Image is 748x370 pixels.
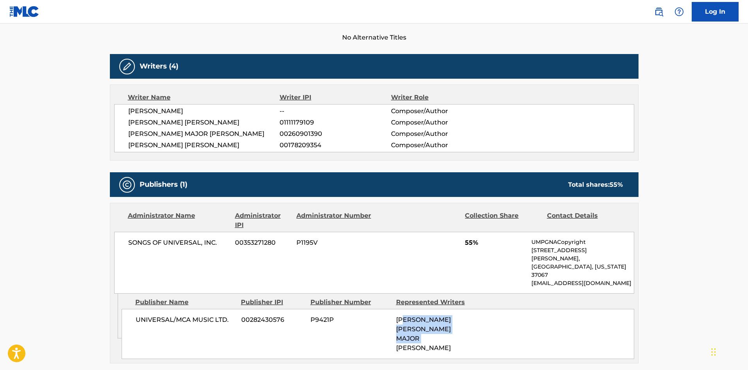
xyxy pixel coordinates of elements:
span: 00282430576 [241,315,305,325]
div: Publisher Number [310,298,390,307]
span: P9421P [310,315,390,325]
div: Administrator IPI [235,211,291,230]
img: search [654,7,664,16]
img: Writers [122,62,132,71]
span: UNIVERSAL/MCA MUSIC LTD. [136,315,235,325]
div: Publisher Name [135,298,235,307]
div: Administrator Number [296,211,372,230]
span: [PERSON_NAME] [PERSON_NAME] [128,141,280,150]
img: help [674,7,684,16]
a: Public Search [651,4,667,20]
p: UMPGNACopyright [531,238,633,246]
div: Writer Role [391,93,492,102]
span: SONGS OF UNIVERSAL, INC. [128,238,230,247]
span: [PERSON_NAME] [128,106,280,116]
div: Writer IPI [280,93,391,102]
span: Composer/Author [391,106,492,116]
iframe: Chat Widget [709,332,748,370]
img: MLC Logo [9,6,39,17]
div: Writer Name [128,93,280,102]
p: [GEOGRAPHIC_DATA], [US_STATE] 37067 [531,263,633,279]
p: [EMAIL_ADDRESS][DOMAIN_NAME] [531,279,633,287]
div: Help [671,4,687,20]
span: 00178209354 [280,141,391,150]
span: [PERSON_NAME] MAJOR [PERSON_NAME] [128,129,280,139]
span: -- [280,106,391,116]
div: Collection Share [465,211,541,230]
span: 55 % [610,181,623,188]
span: [PERSON_NAME] [PERSON_NAME] MAJOR [PERSON_NAME] [396,316,451,352]
span: 00260901390 [280,129,391,139]
div: Total shares: [568,180,623,190]
div: Publisher IPI [241,298,305,307]
span: [PERSON_NAME] [PERSON_NAME] [128,118,280,127]
h5: Publishers (1) [140,180,187,189]
h5: Writers (4) [140,62,178,71]
span: Composer/Author [391,129,492,139]
div: Contact Details [547,211,623,230]
span: Composer/Author [391,141,492,150]
span: Composer/Author [391,118,492,127]
span: 00353271280 [235,238,291,247]
p: [STREET_ADDRESS][PERSON_NAME], [531,246,633,263]
span: 01111179109 [280,118,391,127]
span: 55% [465,238,526,247]
div: Drag [711,340,716,364]
img: Publishers [122,180,132,190]
div: Administrator Name [128,211,229,230]
span: No Alternative Titles [110,33,639,42]
span: P1195V [296,238,372,247]
div: Represented Writers [396,298,476,307]
a: Log In [692,2,739,22]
